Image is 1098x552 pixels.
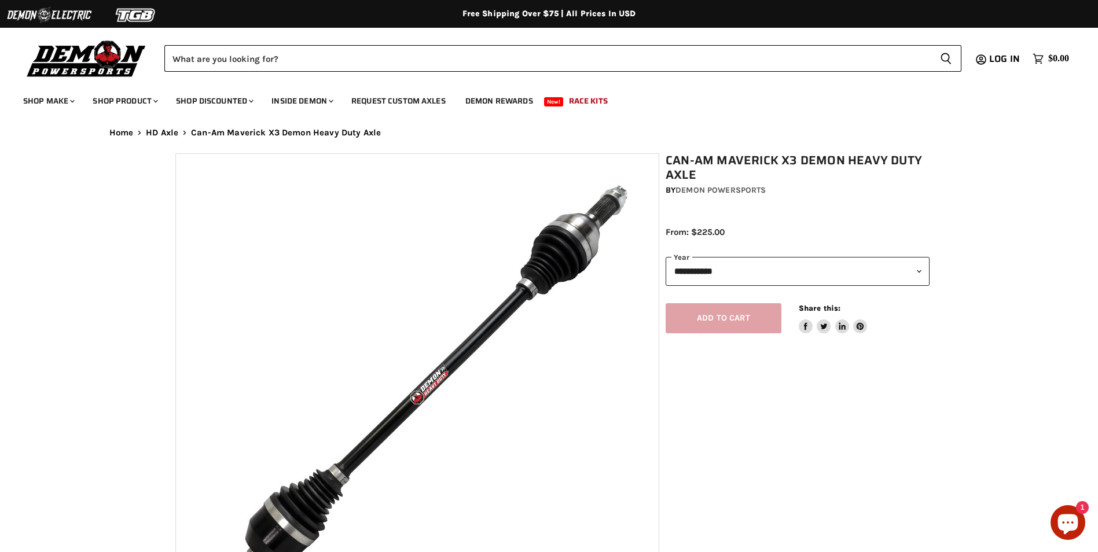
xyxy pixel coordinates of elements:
button: Search [931,45,961,72]
a: Shop Product [84,89,165,113]
span: Share this: [799,304,840,312]
a: $0.00 [1027,50,1075,67]
a: Demon Powersports [675,185,766,195]
a: Home [109,128,134,138]
a: HD Axle [146,128,178,138]
a: Shop Discounted [167,89,260,113]
div: Free Shipping Over $75 | All Prices In USD [86,9,1012,19]
a: Request Custom Axles [343,89,454,113]
a: Shop Make [14,89,82,113]
span: Can-Am Maverick X3 Demon Heavy Duty Axle [191,128,381,138]
img: TGB Logo 2 [93,4,179,26]
span: From: $225.00 [666,227,725,237]
span: New! [544,97,564,106]
aside: Share this: [799,303,868,334]
img: Demon Electric Logo 2 [6,4,93,26]
img: Demon Powersports [23,38,150,79]
a: Log in [984,54,1027,64]
inbox-online-store-chat: Shopify online store chat [1047,505,1089,543]
nav: Breadcrumbs [86,128,1012,138]
div: by [666,184,930,197]
form: Product [164,45,961,72]
ul: Main menu [14,84,1066,113]
a: Race Kits [560,89,616,113]
a: Inside Demon [263,89,340,113]
span: $0.00 [1048,53,1069,64]
input: Search [164,45,931,72]
h1: Can-Am Maverick X3 Demon Heavy Duty Axle [666,153,930,182]
select: year [666,257,930,285]
a: Demon Rewards [457,89,542,113]
span: Log in [989,51,1020,66]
